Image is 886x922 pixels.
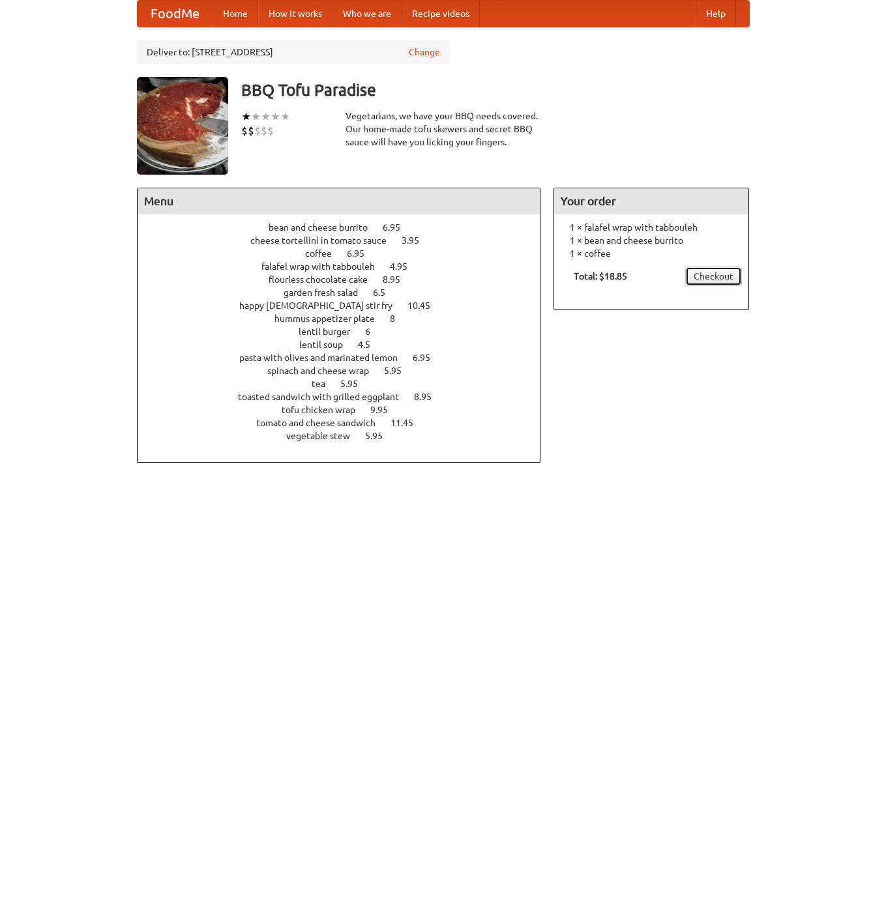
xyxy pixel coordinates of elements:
[248,124,254,138] li: $
[261,261,432,272] a: falafel wrap with tabbouleh 4.95
[274,313,419,324] a: hummus appetizer plate 8
[561,247,742,260] li: 1 × coffee
[391,418,426,428] span: 11.45
[269,222,424,233] a: bean and cheese burrito 6.95
[254,124,261,138] li: $
[256,418,437,428] a: tomato and cheese sandwich 11.45
[261,261,388,272] span: falafel wrap with tabbouleh
[365,431,396,441] span: 5.95
[239,300,454,311] a: happy [DEMOGRAPHIC_DATA] stir fry 10.45
[286,431,363,441] span: vegetable stew
[299,326,363,337] span: lentil burger
[370,405,401,415] span: 9.95
[239,300,406,311] span: happy [DEMOGRAPHIC_DATA] stir fry
[574,271,627,281] b: Total: $18.85
[696,1,736,27] a: Help
[261,109,271,124] li: ★
[213,1,258,27] a: Home
[299,339,356,350] span: lentil soup
[241,77,750,103] h3: BBQ Tofu Paradise
[269,222,381,233] span: bean and cheese burrito
[137,40,450,64] div: Deliver to: [STREET_ADDRESS]
[138,1,213,27] a: FoodMe
[241,124,248,138] li: $
[282,405,412,415] a: tofu chicken wrap 9.95
[554,188,748,214] h4: Your order
[241,109,251,124] li: ★
[238,392,456,402] a: toasted sandwich with grilled eggplant 8.95
[561,221,742,234] li: 1 × falafel wrap with tabbouleh
[340,379,371,389] span: 5.95
[299,339,394,350] a: lentil soup 4.5
[286,431,407,441] a: vegetable stew 5.95
[413,353,443,363] span: 6.95
[274,313,388,324] span: hummus appetizer plate
[269,274,381,285] span: flourless chocolate cake
[250,235,443,246] a: cheese tortellini in tomato sauce 3.95
[384,366,415,376] span: 5.95
[561,234,742,247] li: 1 × bean and cheese burrito
[305,248,389,259] a: coffee 6.95
[271,109,280,124] li: ★
[269,274,424,285] a: flourless chocolate cake 8.95
[280,109,290,124] li: ★
[284,287,371,298] span: garden fresh salad
[365,326,383,337] span: 6
[685,267,742,286] a: Checkout
[251,109,261,124] li: ★
[347,248,377,259] span: 6.95
[358,339,383,350] span: 4.5
[332,1,402,27] a: Who we are
[312,379,338,389] span: tea
[284,287,409,298] a: garden fresh salad 6.5
[402,1,480,27] a: Recipe videos
[312,379,382,389] a: tea 5.95
[267,366,382,376] span: spinach and cheese wrap
[407,300,443,311] span: 10.45
[409,46,440,59] a: Change
[390,313,408,324] span: 8
[239,353,454,363] a: pasta with olives and marinated lemon 6.95
[346,109,541,149] div: Vegetarians, we have your BBQ needs covered. Our home-made tofu skewers and secret BBQ sauce will...
[137,77,228,175] img: angular.jpg
[250,235,400,246] span: cheese tortellini in tomato sauce
[414,392,445,402] span: 8.95
[305,248,345,259] span: coffee
[267,124,274,138] li: $
[383,222,413,233] span: 6.95
[373,287,398,298] span: 6.5
[402,235,432,246] span: 3.95
[299,326,394,337] a: lentil burger 6
[390,261,421,272] span: 4.95
[138,188,540,214] h4: Menu
[258,1,332,27] a: How it works
[256,418,389,428] span: tomato and cheese sandwich
[239,353,411,363] span: pasta with olives and marinated lemon
[238,392,412,402] span: toasted sandwich with grilled eggplant
[383,274,413,285] span: 8.95
[282,405,368,415] span: tofu chicken wrap
[261,124,267,138] li: $
[267,366,426,376] a: spinach and cheese wrap 5.95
